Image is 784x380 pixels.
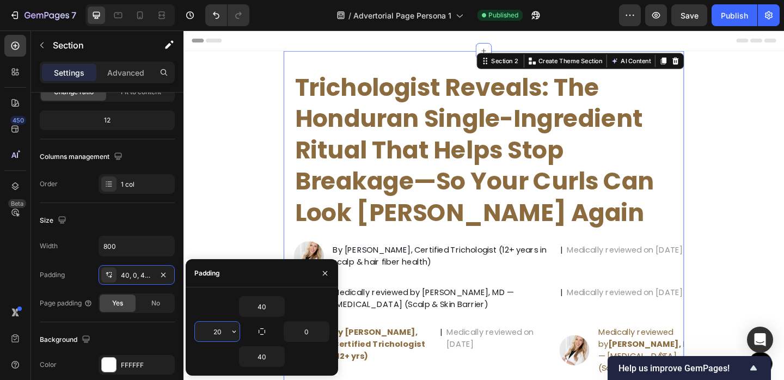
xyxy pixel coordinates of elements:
[463,27,511,40] button: AI Content
[107,67,144,78] p: Advanced
[462,335,558,347] strong: [PERSON_NAME], MD
[681,11,699,20] span: Save
[505,339,536,370] button: Carousel Next Arrow
[120,325,152,358] img: gempages_580757707615634350-81b65b49-6665-4d7a-8826-0786da2fe406.jpg
[194,268,220,278] div: Padding
[195,322,240,341] input: Auto
[451,322,564,374] p: Medically reviewed by — [MEDICAL_DATA] (Scalp & Skin Barrier)
[618,361,760,375] button: Show survey - Help us improve GemPages!
[409,232,412,246] p: |
[183,30,784,380] iframe: Design area
[162,278,405,304] p: Medically reviewed by [PERSON_NAME], MD — [MEDICAL_DATA] (Scalp & Skin Barrier)
[40,241,58,251] div: Width
[128,339,159,370] button: Carousel Back Arrow
[121,271,152,280] div: 40, 0, 40, 0
[53,39,142,52] p: Section
[42,113,173,128] div: 12
[121,180,172,189] div: 1 col
[240,297,284,316] input: Auto
[40,298,93,308] div: Page padding
[386,28,456,38] p: Create Theme Section
[353,10,451,21] span: Advertorial Page Persona 1
[120,275,152,308] img: gempages_580757707615634350-81b65b49-6665-4d7a-8826-0786da2fe406.jpg
[205,4,249,26] div: Undo/Redo
[40,333,93,347] div: Background
[712,4,757,26] button: Publish
[671,4,707,26] button: Save
[40,179,58,189] div: Order
[10,116,26,125] div: 450
[40,213,69,228] div: Size
[279,322,282,335] p: |
[151,298,160,308] span: No
[112,298,123,308] span: Yes
[333,28,366,38] div: Section 2
[240,347,284,366] input: Auto
[488,10,518,20] span: Published
[71,9,76,22] p: 7
[348,10,351,21] span: /
[99,236,174,256] input: Auto
[409,278,412,291] p: |
[618,363,747,373] span: Help us improve GemPages!
[284,322,329,341] input: Auto
[416,278,543,291] p: Medically reviewed on [DATE]
[162,322,263,360] strong: By [PERSON_NAME], Certified Trichologist (12+ yrs)
[721,10,748,21] div: Publish
[286,322,399,348] p: Medically reviewed on [DATE]
[747,327,773,353] div: Open Intercom Messenger
[40,270,65,280] div: Padding
[416,232,543,246] p: Medically reviewed on [DATE]
[4,4,81,26] button: 7
[40,360,57,370] div: Color
[121,360,172,370] div: FFFFFF
[409,332,442,364] img: gempages_580757707615634350-81b65b49-6665-4d7a-8826-0786da2fe406.jpg
[8,199,26,208] div: Beta
[40,150,125,164] div: Columns management
[54,67,84,78] p: Settings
